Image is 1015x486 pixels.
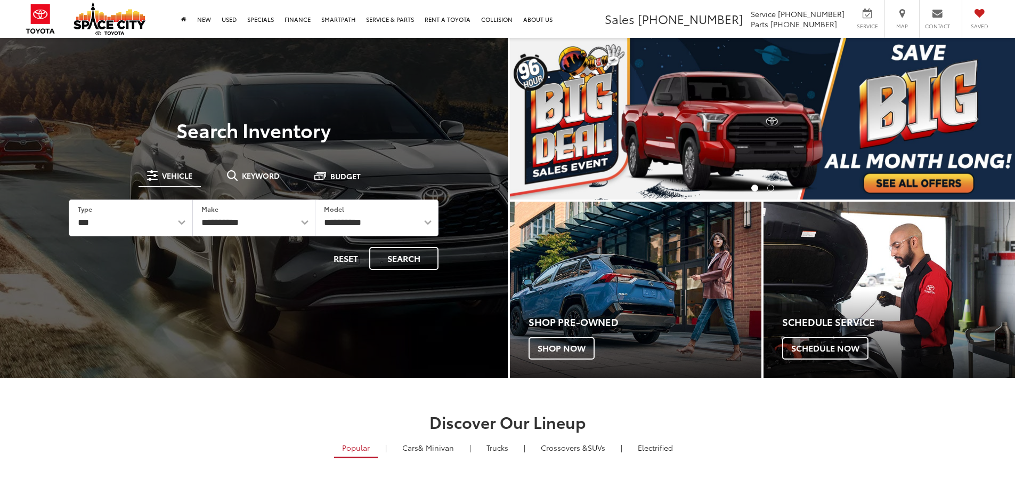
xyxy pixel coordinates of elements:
[334,439,378,458] a: Popular
[751,185,758,192] li: Go to slide number 1.
[890,22,914,30] span: Map
[510,59,586,178] button: Click to view previous picture.
[369,247,439,270] button: Search
[162,172,192,179] span: Vehicle
[770,19,837,29] span: [PHONE_NUMBER]
[394,439,462,457] a: Cars
[855,22,879,30] span: Service
[533,439,613,457] a: SUVs
[132,413,883,431] h2: Discover Our Lineup
[74,2,145,35] img: Space City Toyota
[751,9,776,19] span: Service
[510,202,761,378] a: Shop Pre-Owned Shop Now
[605,10,635,27] span: Sales
[968,22,991,30] span: Saved
[618,442,625,453] li: |
[201,204,218,213] label: Make
[418,442,454,453] span: & Minivan
[529,317,761,328] h4: Shop Pre-Owned
[782,337,868,360] span: Schedule Now
[510,202,761,378] div: Toyota
[767,185,774,192] li: Go to slide number 2.
[242,172,280,179] span: Keyword
[45,119,463,140] h3: Search Inventory
[383,442,389,453] li: |
[751,19,768,29] span: Parts
[467,442,474,453] li: |
[324,204,344,213] label: Model
[778,9,845,19] span: [PHONE_NUMBER]
[638,10,743,27] span: [PHONE_NUMBER]
[330,172,361,180] span: Budget
[630,439,681,457] a: Electrified
[478,439,516,457] a: Trucks
[764,202,1015,378] div: Toyota
[78,204,92,213] label: Type
[529,337,595,360] span: Shop Now
[925,22,950,30] span: Contact
[764,202,1015,378] a: Schedule Service Schedule Now
[521,442,528,453] li: |
[782,317,1015,328] h4: Schedule Service
[939,59,1015,178] button: Click to view next picture.
[324,247,367,270] button: Reset
[541,442,588,453] span: Crossovers &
